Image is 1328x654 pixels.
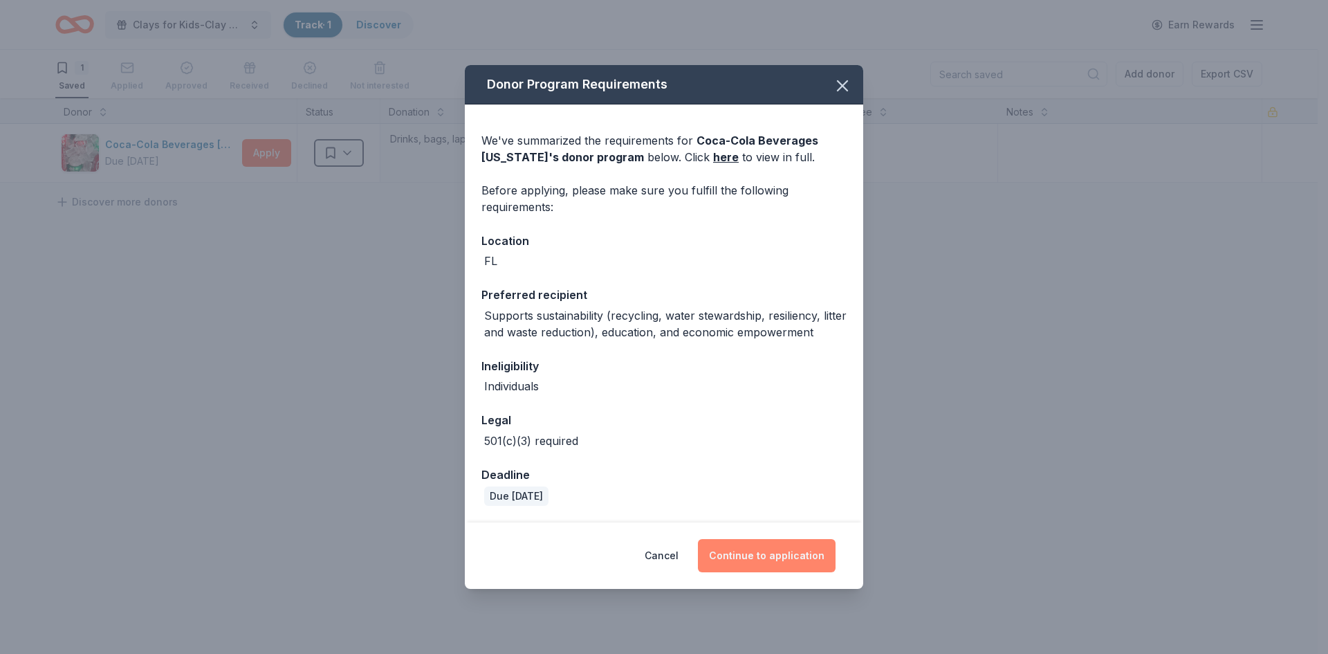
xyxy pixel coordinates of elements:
[481,132,847,165] div: We've summarized the requirements for below. Click to view in full.
[481,466,847,484] div: Deadline
[645,539,679,572] button: Cancel
[481,411,847,429] div: Legal
[484,378,539,394] div: Individuals
[481,232,847,250] div: Location
[481,182,847,215] div: Before applying, please make sure you fulfill the following requirements:
[713,149,739,165] a: here
[484,253,497,269] div: FL
[484,487,548,506] div: Due [DATE]
[465,65,863,105] div: Donor Program Requirements
[698,539,836,572] button: Continue to application
[484,307,847,340] div: Supports sustainability (recycling, water stewardship, resiliency, litter and waste reduction), e...
[481,357,847,375] div: Ineligibility
[481,286,847,304] div: Preferred recipient
[484,433,578,449] div: 501(c)(3) required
